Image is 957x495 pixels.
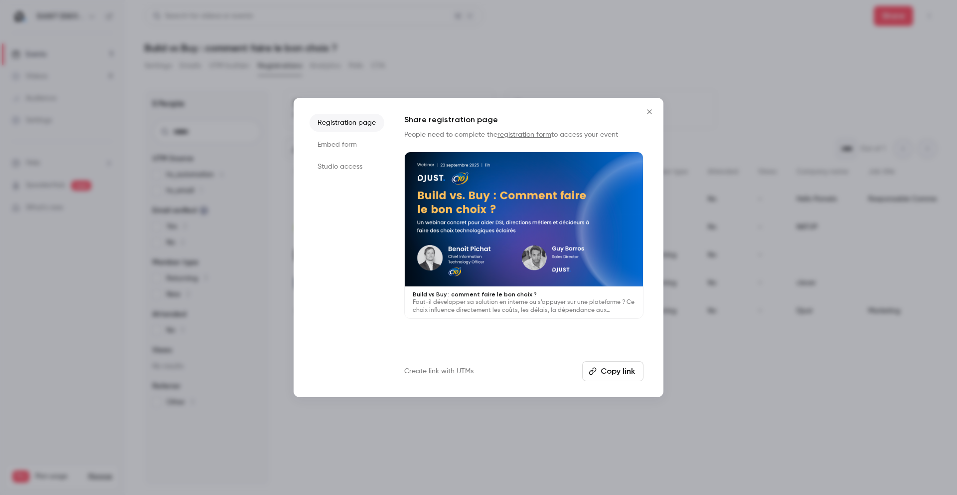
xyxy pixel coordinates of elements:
[310,114,384,132] li: Registration page
[413,290,635,298] p: Build vs Buy : comment faire le bon choix ?
[404,152,643,319] a: Build vs Buy : comment faire le bon choix ?Faut-il développer sa solution en interne ou s’appuyer...
[310,136,384,154] li: Embed form
[639,102,659,122] button: Close
[404,130,643,140] p: People need to complete the to access your event
[404,366,474,376] a: Create link with UTMs
[497,131,551,138] a: registration form
[413,298,635,314] p: Faut-il développer sa solution en interne ou s’appuyer sur une plateforme ? Ce choix influence di...
[582,361,643,381] button: Copy link
[404,114,643,126] h1: Share registration page
[310,158,384,176] li: Studio access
